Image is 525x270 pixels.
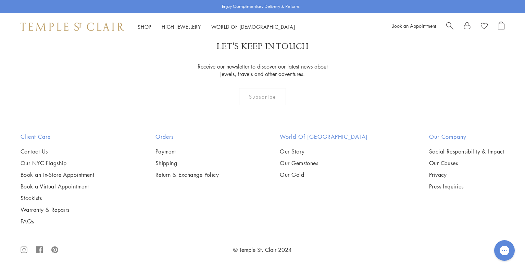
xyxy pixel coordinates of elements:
[155,159,219,167] a: Shipping
[391,22,436,29] a: Book an Appointment
[491,238,518,263] iframe: Gorgias live chat messenger
[21,171,94,179] a: Book an In-Store Appointment
[429,148,504,155] a: Social Responsibility & Impact
[429,159,504,167] a: Our Causes
[21,159,94,167] a: Our NYC Flagship
[21,194,94,202] a: Stockists
[155,148,219,155] a: Payment
[21,148,94,155] a: Contact Us
[155,171,219,179] a: Return & Exchange Policy
[21,23,124,31] img: Temple St. Clair
[280,171,368,179] a: Our Gold
[216,40,309,52] p: LET'S KEEP IN TOUCH
[280,148,368,155] a: Our Story
[138,23,151,30] a: ShopShop
[222,3,300,10] p: Enjoy Complimentary Delivery & Returns
[429,133,504,141] h2: Our Company
[21,133,94,141] h2: Client Care
[446,22,453,32] a: Search
[233,246,292,254] a: © Temple St. Clair 2024
[429,171,504,179] a: Privacy
[239,88,286,105] div: Subscribe
[155,133,219,141] h2: Orders
[280,159,368,167] a: Our Gemstones
[481,22,488,32] a: View Wishlist
[21,183,94,190] a: Book a Virtual Appointment
[211,23,295,30] a: World of [DEMOGRAPHIC_DATA]World of [DEMOGRAPHIC_DATA]
[138,23,295,31] nav: Main navigation
[21,218,94,225] a: FAQs
[280,133,368,141] h2: World of [GEOGRAPHIC_DATA]
[429,183,504,190] a: Press Inquiries
[498,22,504,32] a: Open Shopping Bag
[21,206,94,213] a: Warranty & Repairs
[193,63,332,78] p: Receive our newsletter to discover our latest news about jewels, travels and other adventures.
[162,23,201,30] a: High JewelleryHigh Jewellery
